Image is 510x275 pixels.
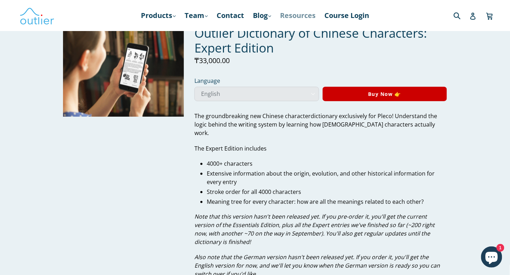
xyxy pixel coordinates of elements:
[194,253,211,261] em: Also n
[194,77,319,85] label: Language
[137,9,179,22] a: Products
[207,197,447,206] li: Meaning tree for every character: how are all the meanings related to each other?
[207,159,447,168] li: 4000+ characters
[209,112,311,120] span: roundbreaking new Chinese character
[207,169,447,186] li: Extensive information about the origin, evolution, and other historical information for every entry
[194,112,437,137] span: dictionary exclusively for Pleco! Understand the logic behind the writing system by learning how ...
[194,144,447,153] p: The Expert Edition includes
[249,9,275,22] a: Blog
[452,8,471,23] input: Search
[207,188,447,196] li: Stroke order for all 4000 characters
[194,26,447,55] h1: Outlier Dictionary of Chinese Characters: Expert Edition
[323,87,447,102] button: Buy Now 👉
[321,9,373,22] a: Course Login
[194,213,435,246] em: Note that this version hasn't been released yet. If you pre-order it, you'll get the current vers...
[213,9,248,22] a: Contact
[368,91,401,97] span: Buy Now 👉
[479,246,504,269] inbox-online-store-chat: Shopify online store chat
[181,9,211,22] a: Team
[19,5,55,26] img: Outlier Linguistics
[63,26,184,117] img: Outlier Dictionary of Chinese Characters: Expert Edition Outlier Linguistics
[194,56,230,65] span: ₸33,000.00
[276,9,319,22] a: Resources
[194,112,209,120] span: The g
